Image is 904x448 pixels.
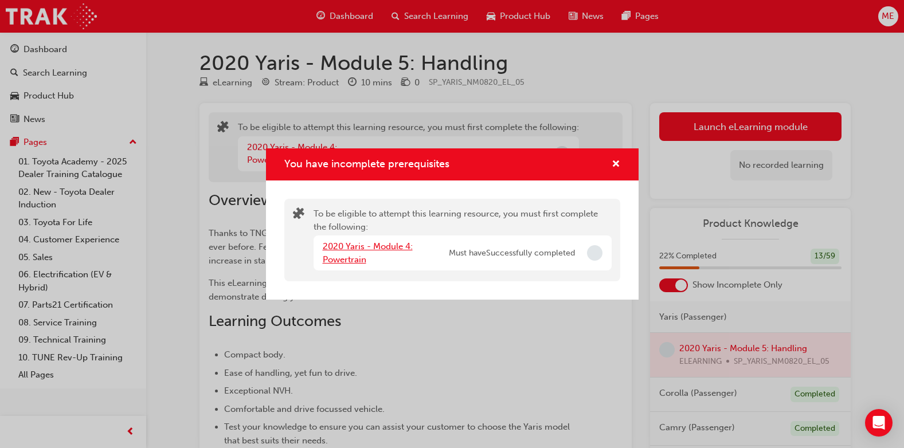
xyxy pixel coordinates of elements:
a: 2020 Yaris - Module 4: Powertrain [323,241,413,265]
div: Open Intercom Messenger [865,409,893,437]
span: cross-icon [612,160,620,170]
span: puzzle-icon [293,209,304,222]
span: You have incomplete prerequisites [284,158,449,170]
span: Must have Successfully completed [449,247,575,260]
span: Incomplete [587,245,602,261]
div: To be eligible to attempt this learning resource, you must first complete the following: [314,207,612,273]
div: You have incomplete prerequisites [266,148,639,300]
button: cross-icon [612,158,620,172]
